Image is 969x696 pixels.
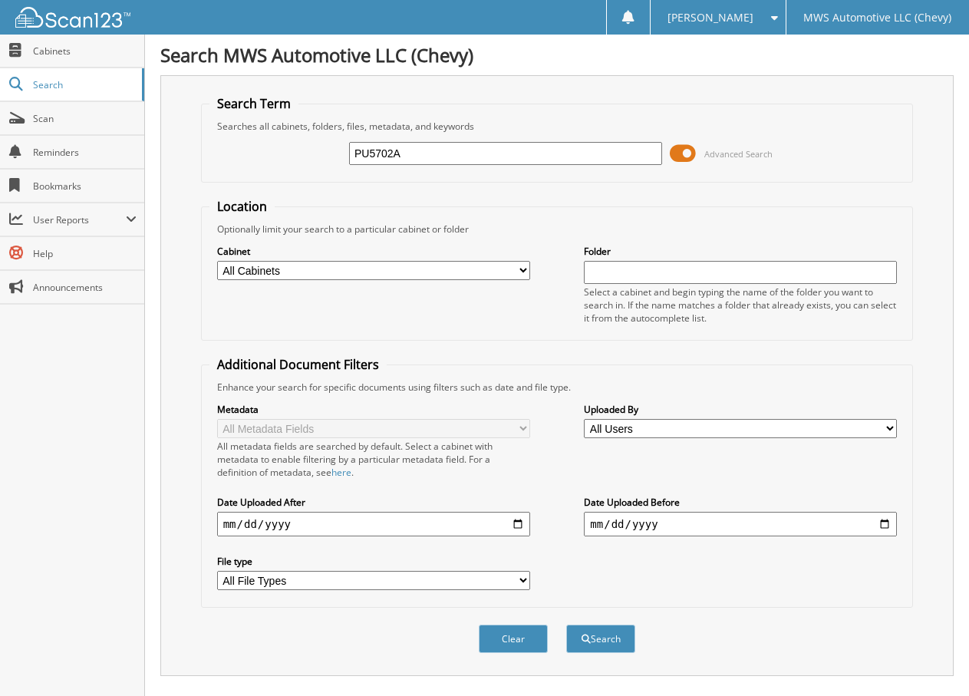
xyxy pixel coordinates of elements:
h1: Search MWS Automotive LLC (Chevy) [160,42,954,68]
a: here [331,466,351,479]
button: Clear [479,625,548,653]
div: Searches all cabinets, folders, files, metadata, and keywords [209,120,905,133]
span: MWS Automotive LLC (Chevy) [803,13,951,22]
legend: Location [209,198,275,215]
span: Search [33,78,134,91]
label: Cabinet [217,245,530,258]
label: Folder [584,245,897,258]
label: File type [217,555,530,568]
span: Scan [33,112,137,125]
label: Date Uploaded Before [584,496,897,509]
span: [PERSON_NAME] [667,13,753,22]
span: Cabinets [33,45,137,58]
span: Advanced Search [704,148,773,160]
legend: Additional Document Filters [209,356,387,373]
span: Announcements [33,281,137,294]
div: Select a cabinet and begin typing the name of the folder you want to search in. If the name match... [584,285,897,325]
div: Enhance your search for specific documents using filters such as date and file type. [209,381,905,394]
span: Help [33,247,137,260]
div: All metadata fields are searched by default. Select a cabinet with metadata to enable filtering b... [217,440,530,479]
img: scan123-logo-white.svg [15,7,130,28]
label: Metadata [217,403,530,416]
span: Reminders [33,146,137,159]
button: Search [566,625,635,653]
legend: Search Term [209,95,298,112]
input: start [217,512,530,536]
label: Date Uploaded After [217,496,530,509]
span: Bookmarks [33,180,137,193]
div: Optionally limit your search to a particular cabinet or folder [209,223,905,236]
input: end [584,512,897,536]
span: User Reports [33,213,126,226]
label: Uploaded By [584,403,897,416]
